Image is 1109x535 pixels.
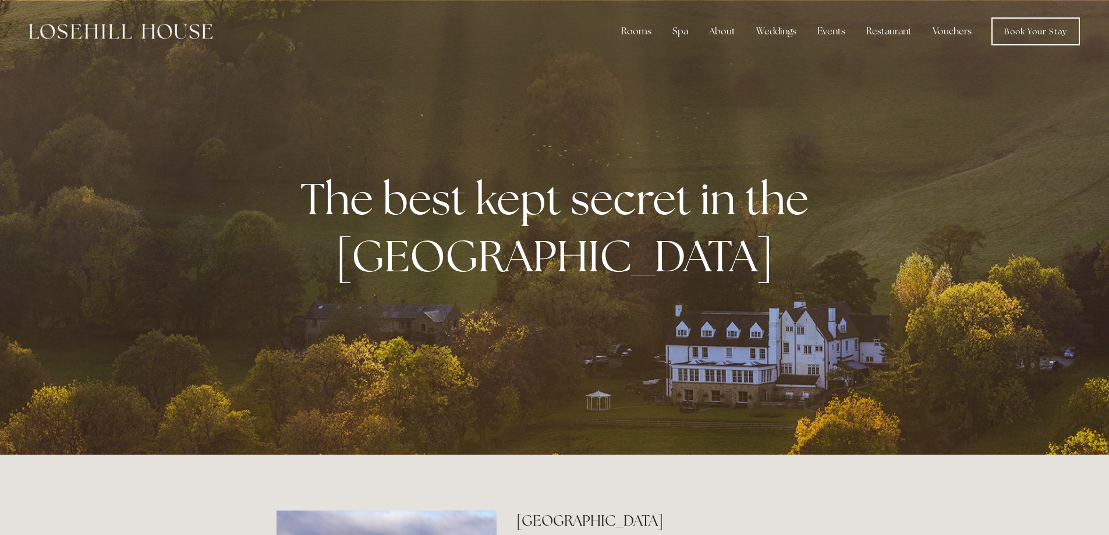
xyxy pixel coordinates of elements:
[808,20,855,43] div: Events
[663,20,697,43] div: Spa
[857,20,921,43] div: Restaurant
[612,20,661,43] div: Rooms
[991,17,1080,45] a: Book Your Stay
[700,20,745,43] div: About
[516,511,832,531] h2: [GEOGRAPHIC_DATA]
[923,20,981,43] a: Vouchers
[300,170,818,284] strong: The best kept secret in the [GEOGRAPHIC_DATA]
[747,20,806,43] div: Weddings
[29,24,212,39] img: Losehill House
